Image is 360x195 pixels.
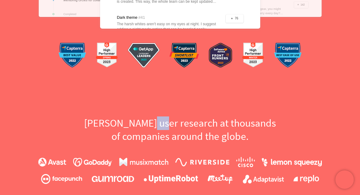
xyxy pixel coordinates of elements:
[274,43,301,67] img: capterra-2.aadd15ad95.png
[208,174,233,184] img: meetup.9107d9babc.png
[41,174,82,184] img: facepunch.2d9380a33e.png
[209,43,232,67] img: softwareAdvice.8928b0e2d4.png
[92,176,134,182] img: gumroad.2d33986aca.png
[73,158,112,167] img: godaddy.fea34582f6.png
[242,41,264,69] img: g2-2.67a1407cb9.png
[96,41,118,69] img: g2-1.d59c70ff4a.png
[335,170,354,189] iframe: Chatra live chat
[59,43,86,67] img: capterra-1.a005f88887.png
[128,43,160,67] img: getApp.168aadcbc8.png
[262,158,322,166] img: lemonsqueezy.bc0263d410.png
[293,175,319,183] img: replo.43f45c7cdc.png
[144,175,198,183] img: uptimerobot.920923f729.png
[74,116,286,143] h2: [PERSON_NAME] user research at thousands of companies around the globe.
[119,158,168,166] img: musixmatch.134dacf828.png
[169,43,199,67] img: capterra-3.4ae8dd4a3b.png
[236,157,255,167] img: cisco.095899e268.png
[243,175,284,184] img: adaptavist.4060977e04.png
[175,158,229,166] img: riverside.224b59c4e9.png
[38,158,66,167] img: avast.6829f2e004.png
